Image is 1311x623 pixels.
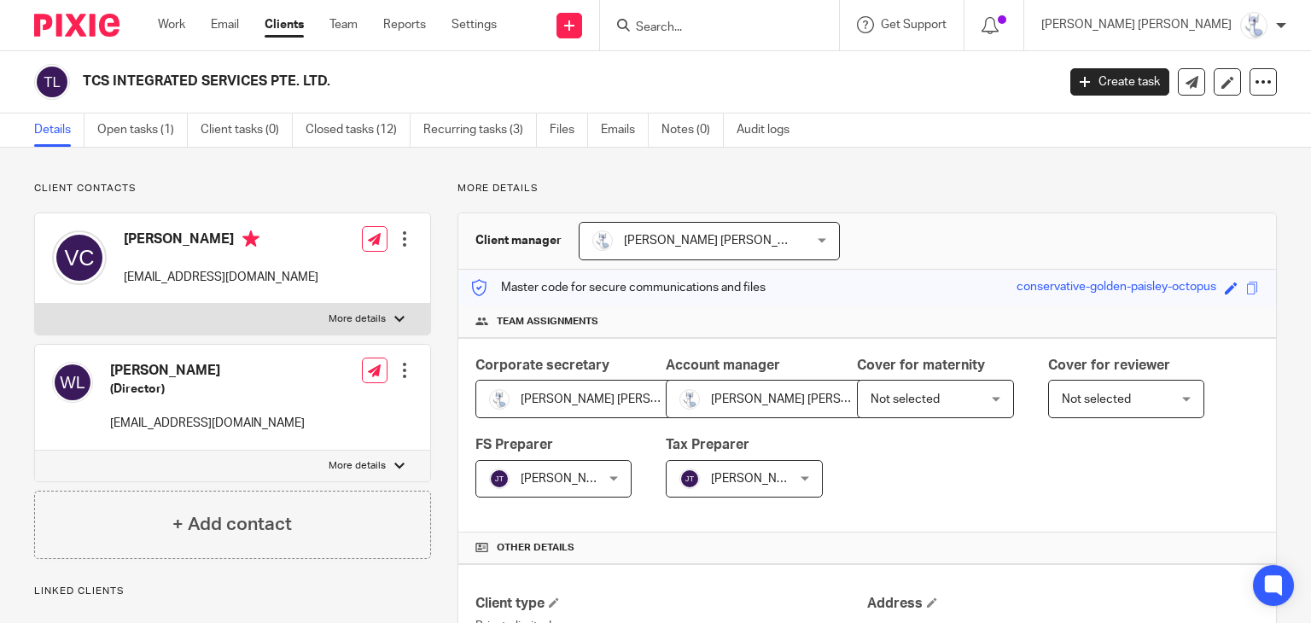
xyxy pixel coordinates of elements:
a: Notes (0) [661,114,724,147]
h4: + Add contact [172,511,292,538]
span: Not selected [1062,393,1131,405]
span: Corporate secretary [475,358,609,372]
span: FS Preparer [475,438,553,451]
a: Files [550,114,588,147]
a: Team [329,16,358,33]
span: Other details [497,541,574,555]
img: svg%3E [679,469,700,489]
a: Emails [601,114,649,147]
h4: Address [867,595,1259,613]
p: [EMAIL_ADDRESS][DOMAIN_NAME] [110,415,305,432]
img: images.jfif [489,389,510,410]
img: images.jfif [679,389,700,410]
p: More details [329,312,386,326]
i: Primary [242,230,259,247]
h2: TCS INTEGRATED SERVICES PTE. LTD. [83,73,853,90]
h3: Client manager [475,232,562,249]
h5: (Director) [110,381,305,398]
a: Email [211,16,239,33]
img: Pixie [34,14,119,37]
span: [PERSON_NAME] [PERSON_NAME] [711,393,901,405]
a: Audit logs [737,114,802,147]
a: Open tasks (1) [97,114,188,147]
p: [PERSON_NAME] [PERSON_NAME] [1041,16,1232,33]
a: Settings [452,16,497,33]
a: Create task [1070,68,1169,96]
a: Recurring tasks (3) [423,114,537,147]
img: images.jfif [592,230,613,251]
span: Account manager [666,358,780,372]
p: [EMAIL_ADDRESS][DOMAIN_NAME] [124,269,318,286]
p: Client contacts [34,182,431,195]
img: svg%3E [489,469,510,489]
span: Cover for reviewer [1048,358,1170,372]
span: Tax Preparer [666,438,749,451]
h4: Client type [475,595,867,613]
h4: [PERSON_NAME] [124,230,318,252]
p: Master code for secure communications and files [471,279,766,296]
span: Get Support [881,19,947,31]
div: conservative-golden-paisley-octopus [1017,278,1216,298]
a: Closed tasks (12) [306,114,411,147]
a: Clients [265,16,304,33]
p: More details [457,182,1277,195]
p: Linked clients [34,585,431,598]
span: Team assignments [497,315,598,329]
img: svg%3E [34,64,70,100]
span: [PERSON_NAME] [PERSON_NAME] [624,235,814,247]
span: [PERSON_NAME] [521,473,615,485]
a: Details [34,114,84,147]
img: svg%3E [52,230,107,285]
span: [PERSON_NAME] [711,473,805,485]
a: Work [158,16,185,33]
img: images.jfif [1240,12,1267,39]
h4: [PERSON_NAME] [110,362,305,380]
a: Reports [383,16,426,33]
span: [PERSON_NAME] [PERSON_NAME] [521,393,711,405]
span: Cover for maternity [857,358,985,372]
a: Client tasks (0) [201,114,293,147]
span: Not selected [871,393,940,405]
input: Search [634,20,788,36]
p: More details [329,459,386,473]
img: svg%3E [52,362,93,403]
